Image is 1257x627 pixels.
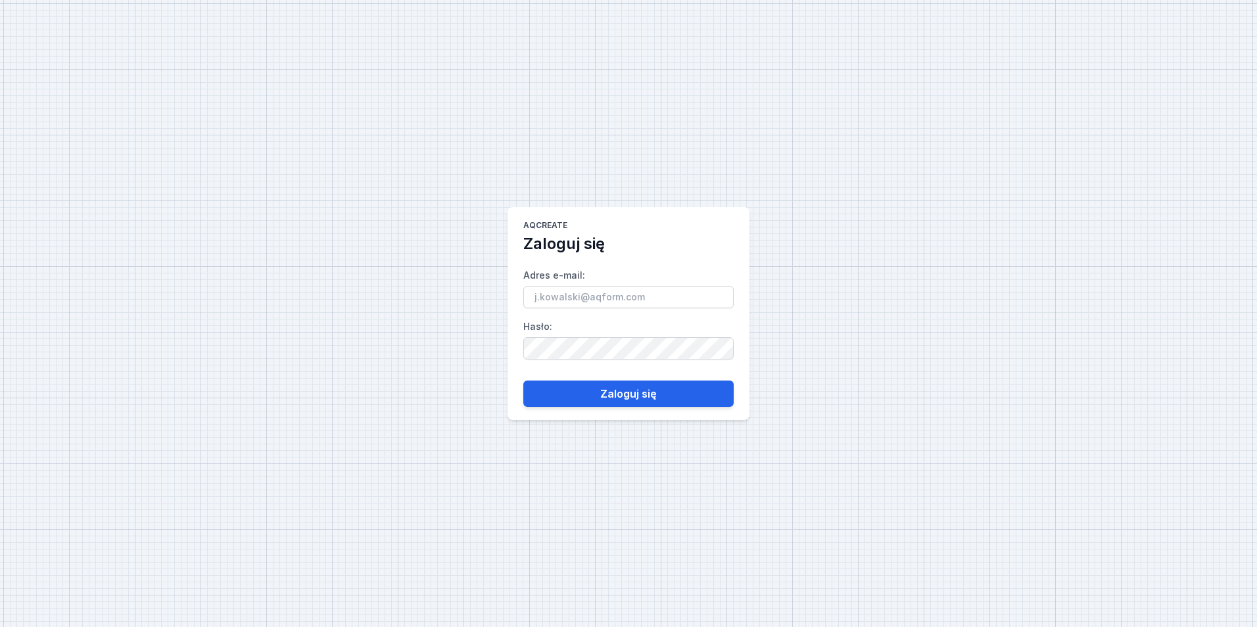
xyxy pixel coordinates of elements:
h2: Zaloguj się [523,233,605,254]
button: Zaloguj się [523,381,734,407]
h1: AQcreate [523,220,567,233]
input: Hasło: [523,337,734,360]
input: Adres e-mail: [523,286,734,308]
label: Hasło : [523,316,734,360]
label: Adres e-mail : [523,265,734,308]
